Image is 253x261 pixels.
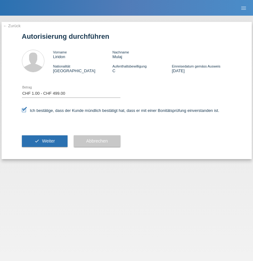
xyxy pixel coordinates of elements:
[53,50,113,59] div: Liridon
[22,108,220,113] label: Ich bestätige, dass der Kunde mündlich bestätigt hat, dass er mit einer Bonitätsprüfung einversta...
[22,135,68,147] button: check Weiter
[112,64,172,73] div: C
[240,5,247,11] i: menu
[112,50,129,54] span: Nachname
[22,33,231,40] h1: Autorisierung durchführen
[53,50,67,54] span: Vorname
[112,64,146,68] span: Aufenthaltsbewilligung
[3,23,21,28] a: ← Zurück
[172,64,231,73] div: [DATE]
[74,135,120,147] button: Abbrechen
[53,64,70,68] span: Nationalität
[34,138,39,143] i: check
[42,138,55,143] span: Weiter
[112,50,172,59] div: Mulaj
[172,64,220,68] span: Einreisedatum gemäss Ausweis
[237,6,250,10] a: menu
[53,64,113,73] div: [GEOGRAPHIC_DATA]
[86,138,108,143] span: Abbrechen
